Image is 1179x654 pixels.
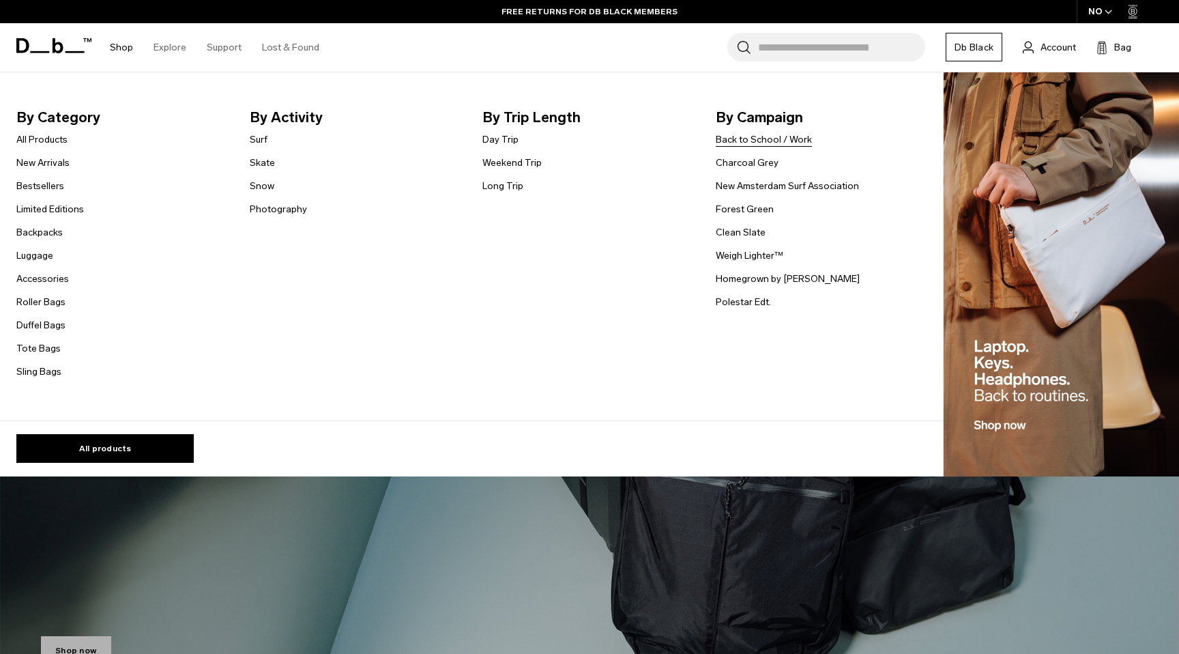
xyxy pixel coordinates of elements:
[16,225,63,240] a: Backpacks
[16,106,228,128] span: By Category
[250,202,307,216] a: Photography
[1096,39,1131,55] button: Bag
[100,23,330,72] nav: Main Navigation
[716,248,783,263] a: Weigh Lighter™
[250,132,267,147] a: Surf
[16,202,84,216] a: Limited Editions
[482,132,519,147] a: Day Trip
[1114,40,1131,55] span: Bag
[154,23,186,72] a: Explore
[716,272,860,286] a: Homegrown by [PERSON_NAME]
[482,179,523,193] a: Long Trip
[1040,40,1076,55] span: Account
[716,225,766,240] a: Clean Slate
[716,132,812,147] a: Back to School / Work
[482,106,694,128] span: By Trip Length
[207,23,242,72] a: Support
[16,365,61,379] a: Sling Bags
[16,318,65,332] a: Duffel Bags
[16,156,70,170] a: New Arrivals
[250,156,275,170] a: Skate
[946,33,1002,61] a: Db Black
[262,23,319,72] a: Lost & Found
[716,295,771,309] a: Polestar Edt.
[716,106,927,128] span: By Campaign
[250,179,274,193] a: Snow
[110,23,133,72] a: Shop
[16,341,61,356] a: Tote Bags
[501,5,678,18] a: FREE RETURNS FOR DB BLACK MEMBERS
[16,132,68,147] a: All Products
[482,156,542,170] a: Weekend Trip
[944,72,1179,477] img: Db
[16,434,194,463] a: All products
[250,106,461,128] span: By Activity
[16,179,64,193] a: Bestsellers
[16,295,65,309] a: Roller Bags
[16,272,69,286] a: Accessories
[16,248,53,263] a: Luggage
[716,202,774,216] a: Forest Green
[716,179,859,193] a: New Amsterdam Surf Association
[716,156,778,170] a: Charcoal Grey
[1023,39,1076,55] a: Account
